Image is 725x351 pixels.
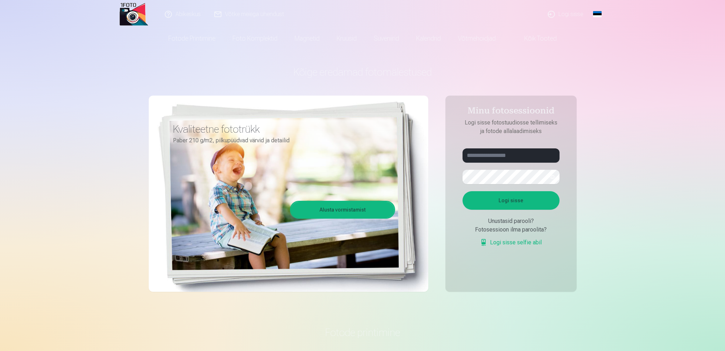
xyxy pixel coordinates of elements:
a: Kõik tooted [504,29,565,49]
p: Paber 210 g/m2, pilkupüüdvad värvid ja detailid [173,136,390,146]
a: Alusta vormistamist [291,202,394,218]
a: Foto komplektid [224,29,286,49]
h1: Kõige eredamad fotomälestused [149,66,577,78]
button: Logi sisse [463,191,560,210]
a: Logi sisse selfie abil [480,238,542,247]
div: Fotosessioon ilma paroolita? [463,225,560,234]
h3: Kvaliteetne fototrükk [173,123,390,136]
a: Magnetid [286,29,328,49]
h4: Minu fotosessioonid [455,106,567,118]
h3: Fotode printimine [154,326,571,339]
a: Võtmehoidjad [449,29,504,49]
img: /zh2 [119,3,148,26]
a: Kruusid [328,29,365,49]
div: Unustasid parooli? [463,217,560,225]
a: Fotode printimine [160,29,224,49]
a: Suveniirid [365,29,408,49]
p: Logi sisse fotostuudiosse tellimiseks ja fotode allalaadimiseks [455,118,567,136]
a: Kalendrid [408,29,449,49]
